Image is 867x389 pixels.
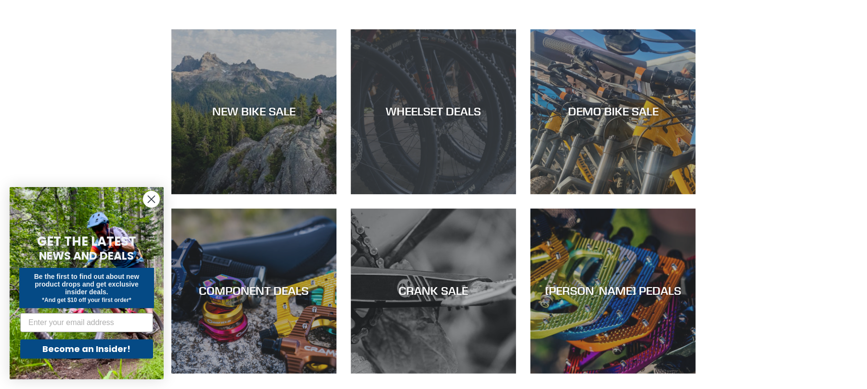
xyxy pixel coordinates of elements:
div: CRANK SALE [351,284,516,298]
span: NEWS AND DEALS [39,248,134,264]
span: GET THE LATEST [37,233,136,250]
a: CRANK SALE [351,209,516,374]
div: [PERSON_NAME] PEDALS [531,284,696,298]
a: COMPONENT DEALS [171,209,336,374]
button: Become an Insider! [20,339,153,359]
div: COMPONENT DEALS [171,284,336,298]
a: [PERSON_NAME] PEDALS [531,209,696,374]
div: NEW BIKE SALE [171,105,336,119]
a: DEMO BIKE SALE [531,29,696,194]
span: Be the first to find out about new product drops and get exclusive insider deals. [34,273,140,296]
a: WHEELSET DEALS [351,29,516,194]
div: WHEELSET DEALS [351,105,516,119]
button: Close dialog [143,191,160,208]
input: Enter your email address [20,313,153,332]
a: NEW BIKE SALE [171,29,336,194]
span: *And get $10 off your first order* [42,297,131,303]
div: DEMO BIKE SALE [531,105,696,119]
